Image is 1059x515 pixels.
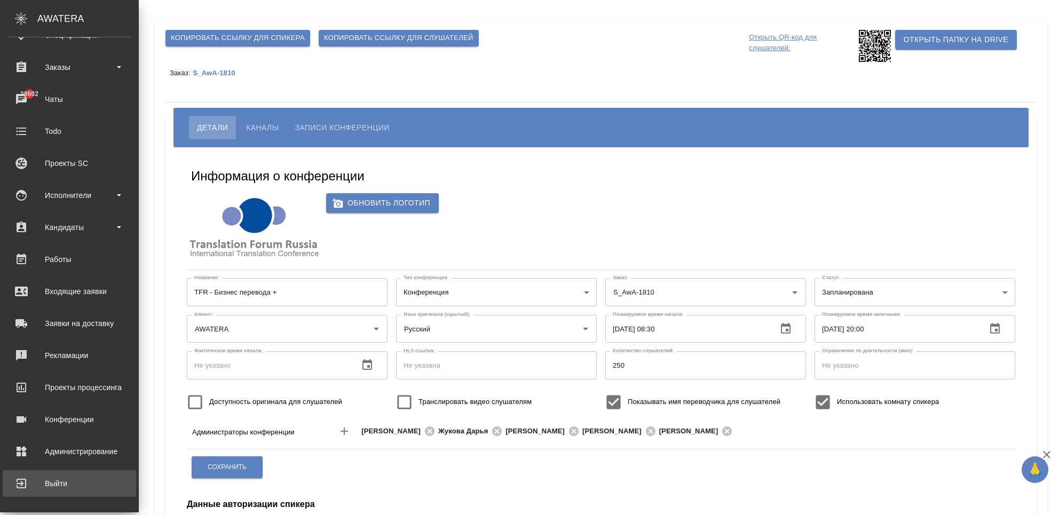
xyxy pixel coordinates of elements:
[8,476,131,492] div: Выйти
[8,283,131,299] div: Входящие заявки
[605,315,769,343] input: Не указано
[3,470,136,497] a: Выйти
[659,425,736,438] div: [PERSON_NAME]
[14,89,45,99] span: 28602
[837,397,939,407] span: Использовать комнату спикера
[319,30,479,46] button: Копировать ссылку для слушателей
[37,8,139,29] div: AWATERA
[505,425,582,438] div: [PERSON_NAME]
[209,397,342,407] span: Доступность оригинала для слушателей
[361,425,438,438] div: [PERSON_NAME]
[3,342,136,369] a: Рекламации
[170,69,193,77] p: Заказ:
[578,321,593,336] button: Open
[171,32,305,44] span: Копировать ссылку для спикера
[326,193,439,213] label: Обновить логотип
[165,30,310,46] button: Копировать ссылку для спикера
[904,33,1008,46] span: Открыть папку на Drive
[369,321,384,336] button: Open
[3,150,136,177] a: Проекты SC
[335,196,430,210] span: Обновить логотип
[324,32,473,44] span: Копировать ссылку для слушателей
[208,463,247,472] span: Сохранить
[8,379,131,395] div: Проекты процессинга
[1026,458,1044,481] span: 🙏
[418,397,532,407] span: Транслировать видео слушателям
[438,425,505,438] div: Жукова Дарья
[191,168,365,185] h5: Информация о конференции
[3,118,136,145] a: Todo
[361,426,427,437] span: [PERSON_NAME]
[628,397,780,407] span: Показывать имя переводчика для слушателей
[192,456,263,478] button: Сохранить
[187,278,388,306] input: Не указан
[187,193,321,262] img: 68920c87d8c047746b45fd12.png
[895,30,1017,50] button: Открыть папку на Drive
[936,430,938,432] button: Open
[582,425,659,438] div: [PERSON_NAME]
[3,86,136,113] a: 28602Чаты
[3,278,136,305] a: Входящие заявки
[8,315,131,331] div: Заявки на доставку
[1022,456,1048,483] button: 🙏
[8,251,131,267] div: Работы
[8,123,131,139] div: Todo
[3,310,136,337] a: Заявки на доставку
[8,59,131,75] div: Заказы
[438,426,494,437] span: Жукова Дарья
[193,68,243,77] a: S_AwA-1810
[187,498,315,511] h4: Данные авторизации спикера
[197,121,228,134] span: Детали
[192,427,328,438] p: Администраторы конференции
[3,374,136,401] a: Проекты процессинга
[396,278,597,306] div: Конференция
[3,406,136,433] a: Конференции
[659,426,725,437] span: [PERSON_NAME]
[3,246,136,273] a: Работы
[8,155,131,171] div: Проекты SC
[8,443,131,459] div: Администрирование
[8,187,131,203] div: Исполнители
[749,30,856,62] p: Открыть QR-код для слушателей:
[396,351,597,379] input: Не указана
[815,278,1015,306] div: Запланирована
[187,351,350,379] input: Не указано
[605,351,806,379] input: Не указано
[815,351,1015,379] input: Не указано
[331,418,357,444] button: Добавить менеджера
[8,411,131,427] div: Конференции
[8,91,131,107] div: Чаты
[295,121,389,134] span: Записи конференции
[193,69,243,77] p: S_AwA-1810
[8,347,131,363] div: Рекламации
[8,219,131,235] div: Кандидаты
[787,285,802,300] button: Open
[3,438,136,465] a: Администрирование
[815,315,978,343] input: Не указано
[505,426,571,437] span: [PERSON_NAME]
[246,121,279,134] span: Каналы
[582,426,648,437] span: [PERSON_NAME]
